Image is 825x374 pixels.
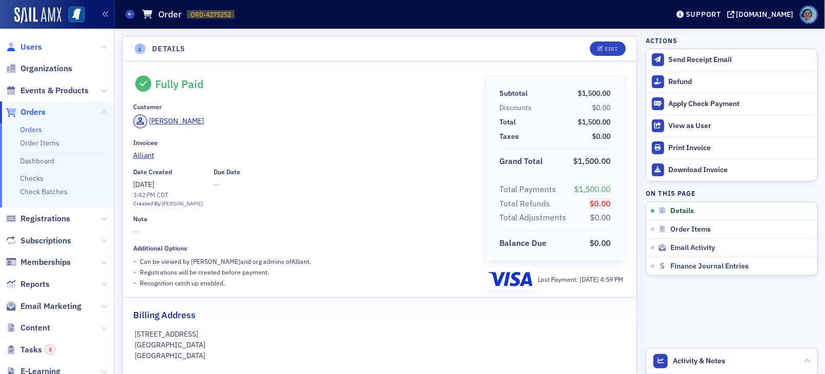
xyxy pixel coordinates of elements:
[6,107,46,118] a: Orders
[155,191,168,199] span: CDT
[6,322,50,334] a: Content
[593,132,611,141] span: $0.00
[20,257,71,268] span: Memberships
[574,156,611,166] span: $1,500.00
[500,183,557,196] div: Total Payments
[162,200,203,208] div: [PERSON_NAME]
[20,156,54,165] a: Dashboard
[646,36,678,45] h4: Actions
[20,125,42,134] a: Orders
[500,198,551,210] div: Total Refunds
[133,150,226,161] span: Alliant
[214,168,240,176] div: Due Date
[538,275,623,284] div: Last Payment:
[133,180,154,189] span: [DATE]
[140,257,311,266] p: Can be viewed by [PERSON_NAME] and org admins of Alliant .
[158,8,182,20] h1: Order
[6,235,71,246] a: Subscriptions
[686,10,721,19] div: Support
[20,174,44,183] a: Checks
[133,244,187,252] div: Additional Options
[669,121,812,131] div: View as User
[133,114,204,129] a: [PERSON_NAME]
[150,116,204,127] div: [PERSON_NAME]
[578,117,611,127] span: $1,500.00
[736,10,794,19] div: [DOMAIN_NAME]
[593,103,611,112] span: $0.00
[575,184,611,194] span: $1,500.00
[669,143,812,153] div: Print Invoice
[133,200,162,207] span: Created By:
[133,278,136,288] span: •
[646,115,817,137] button: View as User
[590,41,625,56] button: Edit
[500,131,523,142] span: Taxes
[590,238,611,248] span: $0.00
[605,46,618,52] div: Edit
[500,212,567,224] div: Total Adjustments
[140,278,225,287] p: Recognition catch up enabled.
[14,7,61,24] img: SailAMX
[646,137,817,159] a: Print Invoice
[578,89,611,98] span: $1,500.00
[69,7,84,23] img: SailAMX
[727,11,797,18] button: [DOMAIN_NAME]
[6,213,70,224] a: Registrations
[500,155,543,168] div: Grand Total
[6,279,50,290] a: Reports
[20,213,70,224] span: Registrations
[669,99,812,109] div: Apply Check Payment
[133,256,136,267] span: •
[590,198,611,209] span: $0.00
[133,267,136,278] span: •
[500,117,516,128] div: Total
[670,243,715,253] span: Email Activity
[646,189,818,198] h4: On this page
[6,257,71,268] a: Memberships
[20,63,72,74] span: Organizations
[669,165,812,175] div: Download Invoice
[133,191,155,199] time: 3:42 PM
[135,329,624,340] p: [STREET_ADDRESS]
[500,88,532,99] span: Subtotal
[489,272,533,286] img: visa
[580,275,600,283] span: [DATE]
[646,159,817,181] a: Download Invoice
[6,63,72,74] a: Organizations
[20,279,50,290] span: Reports
[646,49,817,71] button: Send Receipt Email
[135,350,624,361] p: [GEOGRAPHIC_DATA]
[500,88,528,99] div: Subtotal
[152,44,186,54] h4: Details
[20,344,55,356] span: Tasks
[800,6,818,24] span: Profile
[590,212,611,222] span: $0.00
[155,77,204,91] div: Fully Paid
[500,131,519,142] div: Taxes
[133,139,158,147] div: Invoicee
[20,235,71,246] span: Subscriptions
[669,77,812,87] div: Refund
[670,206,694,216] span: Details
[20,138,59,148] a: Order Items
[20,301,81,312] span: Email Marketing
[133,308,196,322] h2: Billing Address
[20,41,42,53] span: Users
[133,150,471,161] a: Alliant
[20,322,50,334] span: Content
[20,187,68,196] a: Check Batches
[6,344,55,356] a: Tasks3
[673,356,726,366] span: Activity & Notes
[646,93,817,115] button: Apply Check Payment
[670,225,711,234] span: Order Items
[45,344,55,355] div: 3
[500,183,560,196] span: Total Payments
[20,85,89,96] span: Events & Products
[191,10,231,19] span: ORD-4275252
[500,237,551,250] span: Balance Due
[20,107,46,118] span: Orders
[500,102,536,113] span: Discounts
[600,275,623,283] span: 4:59 PM
[670,262,749,271] span: Finance Journal Entries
